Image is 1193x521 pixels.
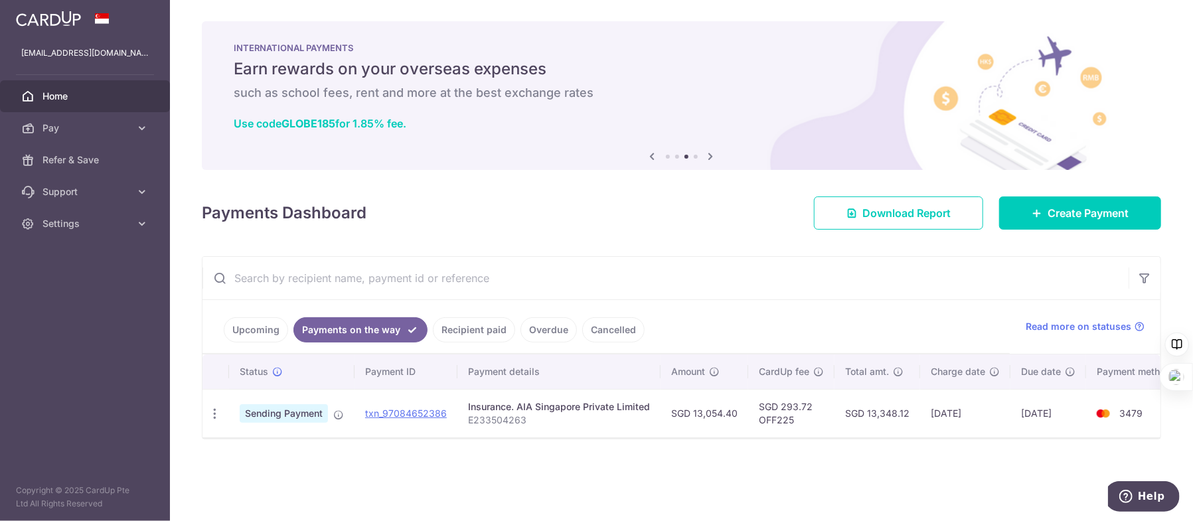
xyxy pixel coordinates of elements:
[281,117,335,130] b: GLOBE185
[1026,320,1145,333] a: Read more on statuses
[661,389,748,437] td: SGD 13,054.40
[234,85,1129,101] h6: such as school fees, rent and more at the best exchange rates
[1010,389,1086,437] td: [DATE]
[1021,365,1061,378] span: Due date
[468,413,650,427] p: E233504263
[920,389,1010,437] td: [DATE]
[1026,320,1131,333] span: Read more on statuses
[355,354,457,389] th: Payment ID
[1086,354,1187,389] th: Payment method
[999,196,1161,230] a: Create Payment
[1090,406,1117,421] img: Bank Card
[457,354,661,389] th: Payment details
[202,201,366,225] h4: Payments Dashboard
[21,46,149,60] p: [EMAIL_ADDRESS][DOMAIN_NAME]
[293,317,428,342] a: Payments on the way
[671,365,705,378] span: Amount
[234,58,1129,80] h5: Earn rewards on your overseas expenses
[748,389,835,437] td: SGD 293.72 OFF225
[42,121,130,135] span: Pay
[365,408,447,419] a: txn_97084652386
[862,205,951,221] span: Download Report
[240,365,268,378] span: Status
[759,365,809,378] span: CardUp fee
[1108,481,1180,514] iframe: Opens a widget where you can find more information
[1119,408,1143,419] span: 3479
[845,365,889,378] span: Total amt.
[202,21,1161,170] img: International Payment Banner
[835,389,920,437] td: SGD 13,348.12
[234,117,406,130] a: Use codeGLOBE185for 1.85% fee.
[240,404,328,423] span: Sending Payment
[202,257,1129,299] input: Search by recipient name, payment id or reference
[234,42,1129,53] p: INTERNATIONAL PAYMENTS
[468,400,650,413] div: Insurance. AIA Singapore Private Limited
[1048,205,1129,221] span: Create Payment
[224,317,288,342] a: Upcoming
[520,317,577,342] a: Overdue
[931,365,985,378] span: Charge date
[16,11,81,27] img: CardUp
[814,196,983,230] a: Download Report
[433,317,515,342] a: Recipient paid
[42,90,130,103] span: Home
[42,217,130,230] span: Settings
[42,185,130,198] span: Support
[582,317,645,342] a: Cancelled
[42,153,130,167] span: Refer & Save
